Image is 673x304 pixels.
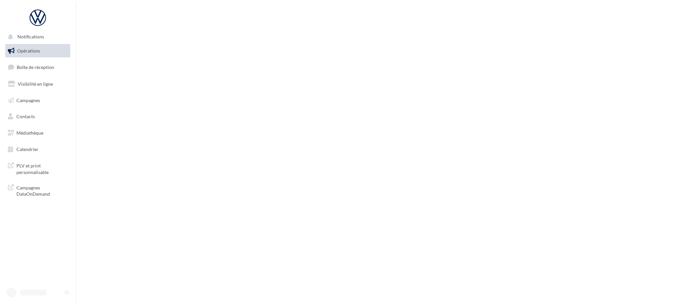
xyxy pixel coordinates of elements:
a: Boîte de réception [4,60,72,74]
span: Boîte de réception [17,64,54,70]
span: Notifications [17,34,44,40]
a: Campagnes [4,94,72,107]
a: Calendrier [4,142,72,156]
a: Visibilité en ligne [4,77,72,91]
span: Campagnes DataOnDemand [16,183,68,197]
span: Opérations [17,48,40,54]
span: Médiathèque [16,130,43,136]
span: Calendrier [16,146,38,152]
span: Contacts [16,114,35,119]
span: Visibilité en ligne [18,81,53,87]
a: Contacts [4,110,72,123]
a: PLV et print personnalisable [4,159,72,178]
span: Campagnes [16,97,40,103]
span: PLV et print personnalisable [16,161,68,175]
a: Campagnes DataOnDemand [4,181,72,200]
a: Opérations [4,44,72,58]
a: Médiathèque [4,126,72,140]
